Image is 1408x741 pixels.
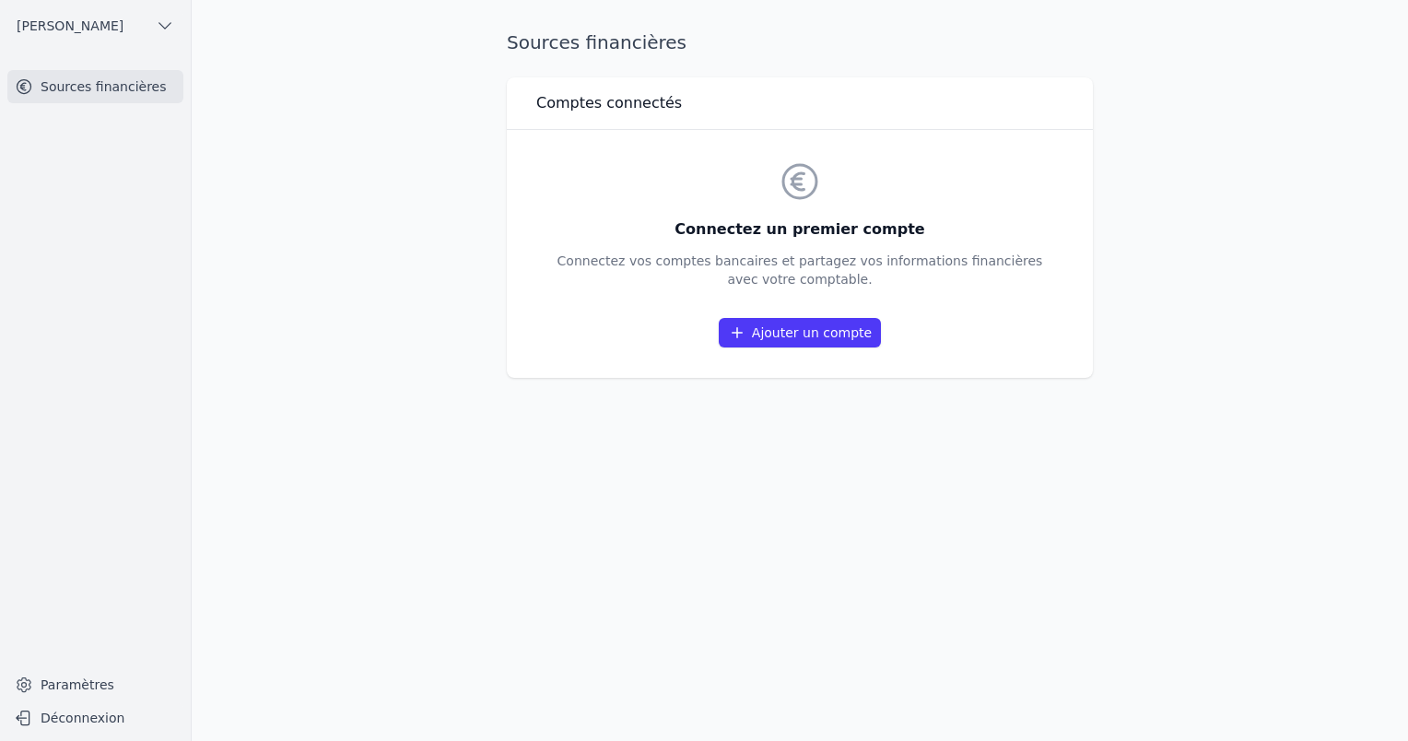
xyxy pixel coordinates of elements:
h3: Connectez un premier compte [557,218,1043,241]
a: Ajouter un compte [719,318,881,347]
p: Connectez vos comptes bancaires et partagez vos informations financières avec votre comptable. [557,252,1043,288]
button: [PERSON_NAME] [7,11,183,41]
button: Déconnexion [7,703,183,733]
span: [PERSON_NAME] [17,17,123,35]
a: Sources financières [7,70,183,103]
h3: Comptes connectés [536,92,682,114]
a: Paramètres [7,670,183,700]
h1: Sources financières [507,29,686,55]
